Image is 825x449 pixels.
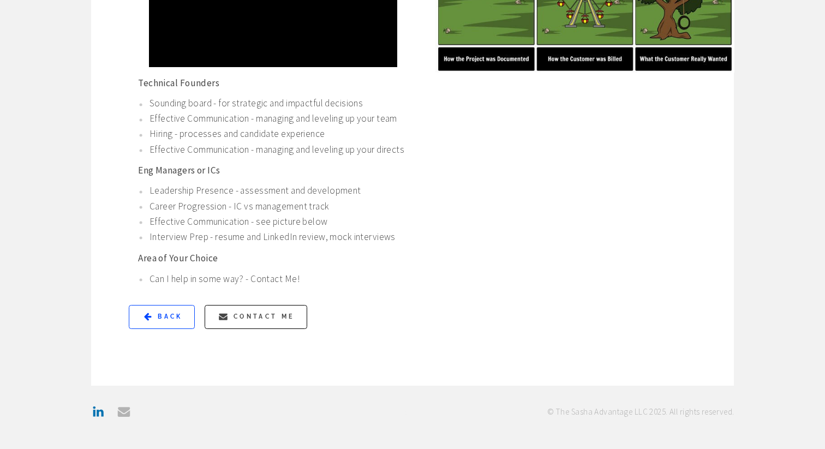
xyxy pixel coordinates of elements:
span: Contact Me [234,305,295,328]
a: Back [129,305,195,328]
p: Technical Founders [129,74,418,92]
p: Area of Your Choice [129,249,418,267]
p: Interview Prep - resume and LinkedIn review, mock interviews [150,230,417,244]
span: Back [158,305,182,328]
p: Effective Communication - managing and leveling up your team [150,112,417,126]
h1: © The Sasha Advantage LLC 2025. All rights reserved. [524,404,734,420]
p: Eng Managers or ICs [129,161,418,179]
p: Sounding board - for strategic and impactful decisions [150,97,417,111]
p: Effective Communication - see picture below [150,215,417,229]
p: Effective Communication - managing and leveling up your directs [150,143,417,157]
a: Blog [404,406,421,417]
p: Leadership Presence - assessment and development [150,184,417,198]
p: Career Progression - IC vs management track [150,200,417,214]
p: Hiring - processes and candidate experience [150,127,417,141]
a: Contact Me [205,305,307,328]
p: Can I help in some way? - Contact Me! [150,272,417,286]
